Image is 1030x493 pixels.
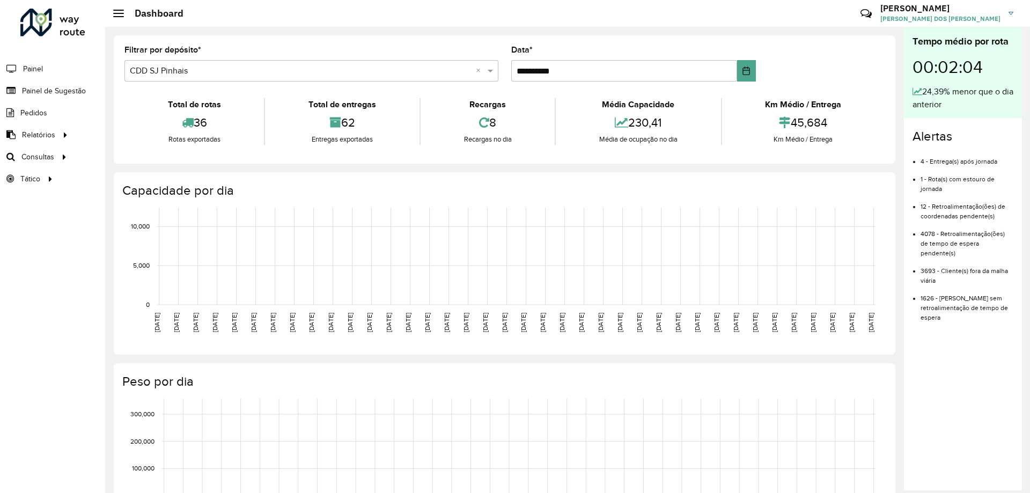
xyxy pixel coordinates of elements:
[20,107,47,119] span: Pedidos
[921,285,1013,322] li: 1626 - [PERSON_NAME] sem retroalimentação de tempo de espera
[20,173,40,185] span: Tático
[404,313,411,332] text: [DATE]
[131,223,150,230] text: 10,000
[880,14,1000,24] span: [PERSON_NAME] DOS [PERSON_NAME]
[725,134,882,145] div: Km Médio / Entrega
[308,313,315,332] text: [DATE]
[725,111,882,134] div: 45,684
[423,111,552,134] div: 8
[127,111,261,134] div: 36
[130,438,154,445] text: 200,000
[921,149,1013,166] li: 4 - Entrega(s) após jornada
[127,98,261,111] div: Total de rotas
[122,183,885,198] h4: Capacidade por dia
[829,313,836,332] text: [DATE]
[268,111,416,134] div: 62
[713,313,720,332] text: [DATE]
[921,194,1013,221] li: 12 - Retroalimentação(ões) de coordenadas pendente(s)
[211,313,218,332] text: [DATE]
[674,313,681,332] text: [DATE]
[173,313,180,332] text: [DATE]
[913,34,1013,49] div: Tempo médio por rota
[269,313,276,332] text: [DATE]
[771,313,778,332] text: [DATE]
[558,134,718,145] div: Média de ocupação no dia
[385,313,392,332] text: [DATE]
[520,313,527,332] text: [DATE]
[636,313,643,332] text: [DATE]
[482,313,489,332] text: [DATE]
[231,313,238,332] text: [DATE]
[366,313,373,332] text: [DATE]
[132,465,154,472] text: 100,000
[810,313,816,332] text: [DATE]
[327,313,334,332] text: [DATE]
[855,2,878,25] a: Contato Rápido
[737,60,756,82] button: Choose Date
[443,313,450,332] text: [DATE]
[124,8,183,19] h2: Dashboard
[921,221,1013,258] li: 4078 - Retroalimentação(ões) de tempo de espera pendente(s)
[578,313,585,332] text: [DATE]
[501,313,508,332] text: [DATE]
[21,151,54,163] span: Consultas
[752,313,759,332] text: [DATE]
[867,313,874,332] text: [DATE]
[22,85,86,97] span: Painel de Sugestão
[848,313,855,332] text: [DATE]
[558,313,565,332] text: [DATE]
[921,258,1013,285] li: 3693 - Cliente(s) fora da malha viária
[597,313,604,332] text: [DATE]
[725,98,882,111] div: Km Médio / Entrega
[22,129,55,141] span: Relatórios
[146,301,150,308] text: 0
[347,313,354,332] text: [DATE]
[732,313,739,332] text: [DATE]
[462,313,469,332] text: [DATE]
[913,49,1013,85] div: 00:02:04
[153,313,160,332] text: [DATE]
[913,85,1013,111] div: 24,39% menor que o dia anterior
[192,313,199,332] text: [DATE]
[913,129,1013,144] h4: Alertas
[476,64,485,77] span: Clear all
[289,313,296,332] text: [DATE]
[130,410,154,417] text: 300,000
[423,134,552,145] div: Recargas no dia
[558,98,718,111] div: Média Capacidade
[122,374,885,389] h4: Peso por dia
[127,134,261,145] div: Rotas exportadas
[268,98,416,111] div: Total de entregas
[268,134,416,145] div: Entregas exportadas
[250,313,257,332] text: [DATE]
[423,98,552,111] div: Recargas
[880,3,1000,13] h3: [PERSON_NAME]
[655,313,662,332] text: [DATE]
[694,313,701,332] text: [DATE]
[511,43,533,56] label: Data
[124,43,201,56] label: Filtrar por depósito
[790,313,797,332] text: [DATE]
[539,313,546,332] text: [DATE]
[616,313,623,332] text: [DATE]
[424,313,431,332] text: [DATE]
[921,166,1013,194] li: 1 - Rota(s) com estouro de jornada
[23,63,43,75] span: Painel
[133,262,150,269] text: 5,000
[558,111,718,134] div: 230,41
